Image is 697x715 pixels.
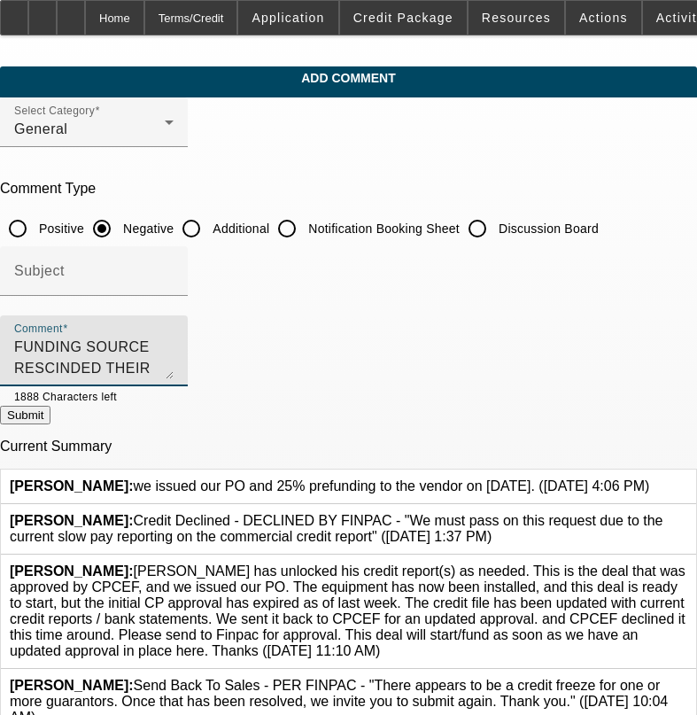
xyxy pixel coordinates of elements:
[14,105,95,117] mat-label: Select Category
[305,220,460,237] label: Notification Booking Sheet
[566,1,641,35] button: Actions
[252,11,324,25] span: Application
[10,513,134,528] b: [PERSON_NAME]:
[120,220,174,237] label: Negative
[10,678,134,693] b: [PERSON_NAME]:
[13,71,684,85] span: Add Comment
[209,220,269,237] label: Additional
[14,263,65,278] mat-label: Subject
[353,11,453,25] span: Credit Package
[340,1,467,35] button: Credit Package
[495,220,599,237] label: Discussion Board
[579,11,628,25] span: Actions
[10,513,662,544] span: Credit Declined - DECLINED BY FINPAC - "We must pass on this request due to the current slow pay ...
[14,386,117,406] mat-hint: 1888 Characters left
[10,563,134,579] b: [PERSON_NAME]:
[469,1,564,35] button: Resources
[10,478,134,494] b: [PERSON_NAME]:
[238,1,337,35] button: Application
[10,563,685,658] span: [PERSON_NAME] has unlocked his credit report(s) as needed. This is the deal that was approved by ...
[482,11,551,25] span: Resources
[10,478,649,494] span: we issued our PO and 25% prefunding to the vendor on [DATE]. ([DATE] 4:06 PM)
[14,121,67,136] span: General
[14,323,63,335] mat-label: Comment
[35,220,84,237] label: Positive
